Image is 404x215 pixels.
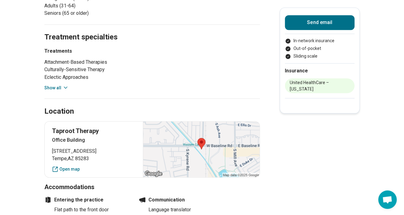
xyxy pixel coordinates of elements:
h2: Treatment specialties [44,17,260,43]
li: In-network insurance [285,38,354,44]
li: Language translator [148,206,225,213]
h4: Communication [139,196,225,203]
p: Office Building [52,136,135,144]
li: Adults (31-64) [44,2,150,10]
h2: Location [44,106,74,116]
h2: Insurance [285,67,354,75]
ul: Payment options [285,38,354,59]
span: Tempe , AZ 85283 [52,155,135,162]
h3: Treatments [44,47,131,55]
a: Open map [52,166,135,172]
li: Culturally-Sensitive Therapy [44,66,131,73]
li: Out-of-pocket [285,45,354,52]
li: Sliding scale [285,53,354,59]
h4: Entering the practice [44,196,131,203]
h3: Accommodations [44,182,260,191]
li: Attachment-Based Therapies [44,59,131,66]
button: Send email [285,15,354,30]
li: Eclectic Approaches [44,73,131,81]
span: [STREET_ADDRESS] [52,147,135,155]
p: Taproot Therapy [52,126,135,135]
button: Show all [44,84,69,91]
li: Seniors (65 or older) [44,10,150,17]
li: Flat path to the front door [54,206,131,213]
li: United HealthCare – [US_STATE] [285,78,354,93]
div: Open chat [378,190,397,209]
